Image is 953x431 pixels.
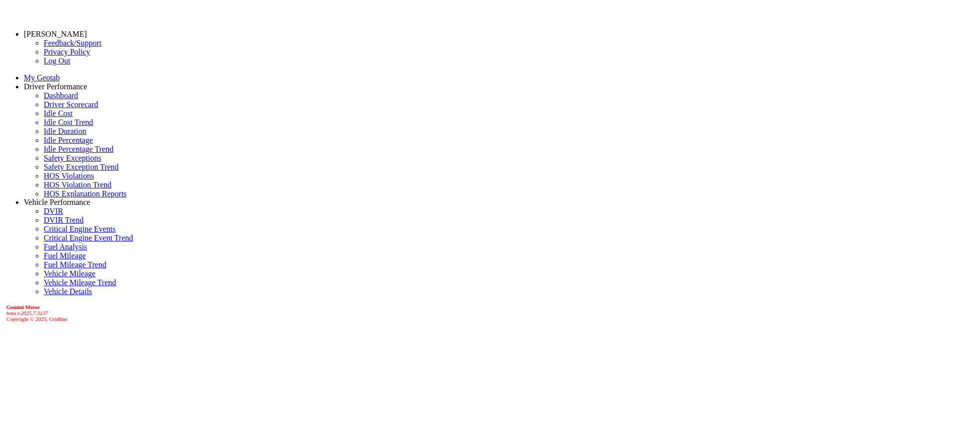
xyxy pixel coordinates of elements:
a: Feedback/Support [44,39,101,47]
a: HOS Explanation Reports [44,189,127,198]
a: Log Out [44,57,70,65]
a: Safety Exceptions [44,154,101,162]
a: Driver Performance [24,82,87,91]
a: [PERSON_NAME] [24,30,87,38]
a: My Geotab [24,73,60,82]
a: Privacy Policy [44,48,90,56]
a: Vehicle Mileage [44,269,95,278]
div: Copyright © 2025, Gridline [6,304,949,322]
a: Idle Percentage [44,136,93,144]
a: Idle Cost Trend [44,118,93,126]
a: Critical Engine Events [44,225,116,233]
a: Safety Exception Trend [44,163,119,171]
a: HOS Violation Trend [44,181,112,189]
a: Vehicle Mileage Trend [44,278,116,287]
a: Fuel Mileage [44,251,86,260]
a: Fuel Analysis [44,243,87,251]
i: beta v.2025.7.3137 [6,310,48,316]
a: HOS Violations [44,172,94,180]
a: DVIR [44,207,63,215]
a: Idle Cost [44,109,72,118]
a: Dashboard [44,91,78,100]
a: Critical Engine Event Trend [44,234,133,242]
a: DVIR Trend [44,216,83,224]
a: Fuel Mileage Trend [44,260,106,269]
b: Gemini Motor [6,304,40,310]
a: Idle Duration [44,127,86,135]
a: Vehicle Performance [24,198,90,206]
a: Driver Scorecard [44,100,98,109]
a: Idle Percentage Trend [44,145,113,153]
a: Vehicle Details [44,287,92,296]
